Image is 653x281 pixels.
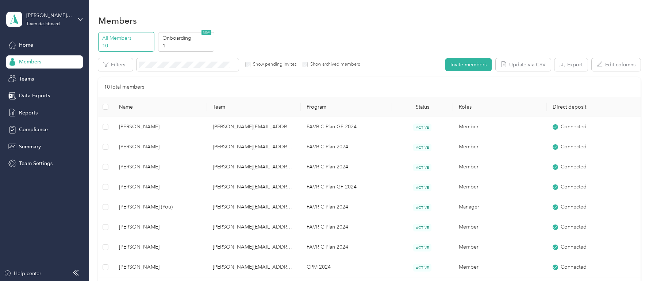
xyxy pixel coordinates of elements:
td: steve.ginther@convergint.com [207,157,301,177]
td: Loyee Henderson [113,137,207,157]
td: Lauren Rasmussen [113,257,207,277]
span: [PERSON_NAME] (You) [119,203,201,211]
span: Members [19,58,41,66]
td: FAVR C Plan 2024 [301,237,392,257]
td: FAVR C Plan 2024 [301,197,392,217]
td: Steven Gioia [113,177,207,197]
td: Alex Flora [113,237,207,257]
span: [PERSON_NAME] [119,163,201,171]
span: Reports [19,109,38,117]
span: Name [119,104,201,110]
span: [PERSON_NAME] [119,123,201,131]
th: Team [207,97,301,117]
td: steve.ginther@convergint.com [207,137,301,157]
h1: Members [98,17,137,24]
span: Summary [19,143,41,151]
td: steve.ginther@convergint.com [207,177,301,197]
span: Compliance [19,126,48,133]
span: ACTIVE [413,224,431,231]
span: Connected [561,243,587,251]
td: Member [453,177,547,197]
span: [PERSON_NAME] [119,223,201,231]
span: ACTIVE [413,144,431,151]
td: Manager [453,197,547,217]
label: Show pending invites [250,61,296,68]
button: Filters [98,58,133,71]
span: ACTIVE [413,244,431,251]
p: 10 [102,42,152,50]
th: Program [301,97,392,117]
span: ACTIVE [413,264,431,272]
span: Connected [561,183,587,191]
span: [PERSON_NAME] [119,263,201,271]
span: [PERSON_NAME] [119,183,201,191]
span: ACTIVE [413,204,431,211]
button: Export [554,58,588,71]
label: Show archived members [308,61,360,68]
span: Team Settings [19,160,53,167]
td: steve.ginther@convergint.com [207,117,301,137]
td: Member [453,217,547,237]
div: [PERSON_NAME][EMAIL_ADDRESS][PERSON_NAME][DOMAIN_NAME] [26,12,72,19]
td: William Boye [113,157,207,177]
th: Name [113,97,207,117]
td: Aric Fowler [113,117,207,137]
span: Connected [561,163,587,171]
span: Connected [561,123,587,131]
td: Member [453,257,547,277]
td: Member [453,157,547,177]
span: Connected [561,263,587,271]
span: ACTIVE [413,164,431,171]
span: Connected [561,203,587,211]
span: Home [19,41,33,49]
span: ACTIVE [413,184,431,191]
span: ACTIVE [413,124,431,131]
p: 1 [162,42,212,50]
button: Help center [4,270,41,277]
span: NEW [201,30,211,35]
th: Roles [453,97,547,117]
span: [PERSON_NAME] [119,243,201,251]
td: FAVR C Plan 2024 [301,137,392,157]
button: Update via CSV [496,58,551,71]
td: Stephen Ginther (You) [113,197,207,217]
p: Onboarding [162,34,212,42]
td: Member [453,137,547,157]
button: Edit columns [592,58,641,71]
span: Data Exports [19,92,50,99]
span: Teams [19,75,34,83]
span: Connected [561,143,587,151]
td: Member [453,117,547,137]
td: CPM 2024 [301,257,392,277]
td: steve.ginther@convergint.com [207,257,301,277]
p: All Members [102,34,152,42]
td: steve.ginther@convergint.com [207,237,301,257]
p: 10 Total members [104,83,144,91]
th: Direct deposit [547,97,641,117]
span: [PERSON_NAME] [119,143,201,151]
td: FAVR C Plan GF 2024 [301,177,392,197]
td: FAVR C Plan 2024 [301,157,392,177]
td: Member [453,237,547,257]
td: steve.ginther@convergint.com [207,217,301,237]
iframe: Everlance-gr Chat Button Frame [612,240,653,281]
span: Connected [561,223,587,231]
th: Status [392,97,453,117]
td: FAVR C Plan GF 2024 [301,117,392,137]
button: Invite members [445,58,492,71]
td: FAVR C Plan 2024 [301,217,392,237]
td: Zack Allen [113,217,207,237]
div: Team dashboard [26,22,60,26]
td: steve.ginther@convergint.com [207,197,301,217]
